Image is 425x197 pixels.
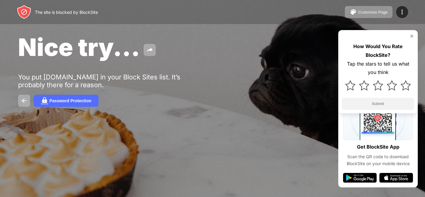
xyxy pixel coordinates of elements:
[34,95,98,107] button: Password Protection
[359,80,369,91] img: star.svg
[401,80,411,91] img: star.svg
[345,80,355,91] img: star.svg
[343,153,413,167] div: Scan the QR code to download BlockSite on your mobile device
[357,143,399,151] div: Get BlockSite App
[41,97,48,104] img: password.svg
[17,5,31,19] img: header-logo.svg
[49,98,91,103] div: Password Protection
[342,42,414,60] div: How Would You Rate BlockSite?
[398,8,406,16] img: menu-icon.svg
[342,98,414,110] button: Submit
[387,80,397,91] img: star.svg
[35,10,98,15] div: The site is blocked by BlockSite
[342,60,414,77] div: Tap the stars to tell us what you think
[345,6,392,18] button: Customize Page
[18,32,140,62] span: Nice try...
[358,10,388,14] div: Customize Page
[146,46,153,54] img: share.svg
[379,173,413,183] img: app-store.svg
[409,34,414,38] img: rate-us-close.svg
[373,80,383,91] img: star.svg
[18,73,204,89] div: You put [DOMAIN_NAME] in your Block Sites list. It’s probably there for a reason.
[20,97,28,104] img: back.svg
[350,8,357,16] img: pallet.svg
[343,173,377,183] img: google-play.svg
